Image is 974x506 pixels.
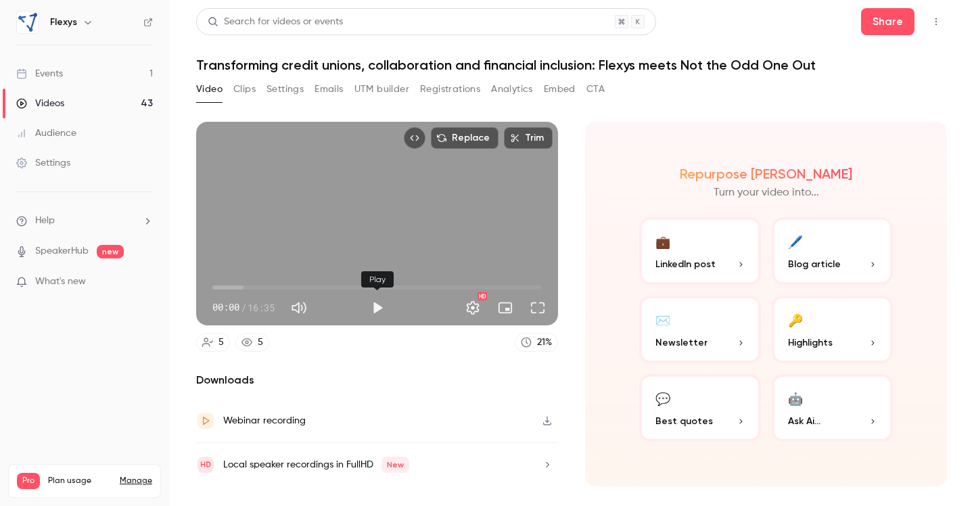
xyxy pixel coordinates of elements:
h1: Transforming credit unions, collaboration and financial inclusion: Flexys meets Not the Odd One Out [196,57,947,73]
span: Help [35,214,55,228]
p: Turn your video into... [714,185,819,201]
div: 00:00 [212,300,275,315]
span: Pro [17,473,40,489]
h2: Downloads [196,372,558,388]
div: Local speaker recordings in FullHD [223,457,409,473]
div: 🤖 [788,388,803,409]
button: Play [364,294,391,321]
a: 5 [196,333,230,352]
div: 5 [218,336,224,350]
a: 5 [235,333,269,352]
button: Top Bar Actions [925,11,947,32]
span: What's new [35,275,86,289]
img: Flexys [17,11,39,33]
button: 🖊️Blog article [772,217,894,285]
button: 🤖Ask Ai... [772,374,894,442]
li: help-dropdown-opener [16,214,153,228]
span: Blog article [788,257,841,271]
button: Mute [285,294,312,321]
a: 21% [515,333,558,352]
button: Settings [266,78,304,100]
div: Settings [16,156,70,170]
span: 16:35 [248,300,275,315]
button: CTA [586,78,605,100]
button: 💼LinkedIn post [639,217,761,285]
button: Embed video [404,127,425,149]
button: Settings [459,294,486,321]
h6: Flexys [50,16,77,29]
button: Clips [233,78,256,100]
button: Embed [544,78,576,100]
span: Newsletter [655,336,708,350]
div: 🖊️ [788,231,803,252]
div: 💬 [655,388,670,409]
span: Highlights [788,336,833,350]
div: Play [361,271,394,287]
span: LinkedIn post [655,257,716,271]
div: ✉️ [655,309,670,330]
button: Turn on miniplayer [492,294,519,321]
div: HD [478,292,487,300]
button: ✉️Newsletter [639,296,761,363]
a: SpeakerHub [35,244,89,258]
button: UTM builder [354,78,409,100]
button: Emails [315,78,343,100]
button: Trim [504,127,553,149]
button: Replace [431,127,498,149]
span: Best quotes [655,414,713,428]
span: new [97,245,124,258]
div: Search for videos or events [208,15,343,29]
button: 🔑Highlights [772,296,894,363]
div: Events [16,67,63,80]
div: Webinar recording [223,413,306,429]
button: Analytics [491,78,533,100]
button: Registrations [420,78,480,100]
button: Video [196,78,223,100]
span: / [241,300,246,315]
div: 5 [258,336,263,350]
button: Full screen [524,294,551,321]
span: 00:00 [212,300,239,315]
span: Plan usage [48,476,112,486]
button: 💬Best quotes [639,374,761,442]
div: 🔑 [788,309,803,330]
div: Audience [16,127,76,140]
span: New [381,457,409,473]
div: 21 % [537,336,552,350]
div: Videos [16,97,64,110]
button: Share [861,8,914,35]
a: Manage [120,476,152,486]
div: 💼 [655,231,670,252]
h2: Repurpose [PERSON_NAME] [680,166,852,182]
span: Ask Ai... [788,414,820,428]
iframe: Noticeable Trigger [137,276,153,288]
